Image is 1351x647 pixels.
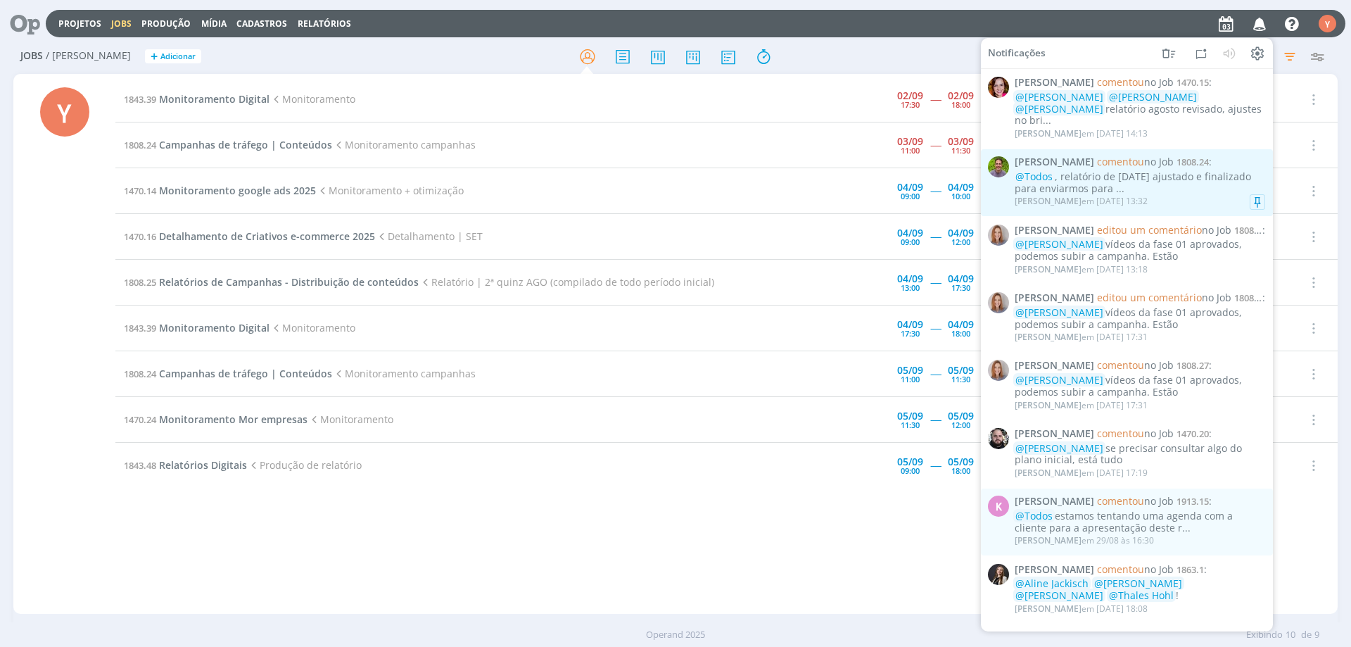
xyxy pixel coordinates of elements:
span: comentou [1097,494,1144,508]
span: @[PERSON_NAME] [1015,101,1103,115]
span: Relatórios Digitais [159,458,247,472]
button: Jobs [107,18,136,30]
span: 9 [1314,628,1319,642]
span: Monitoramento Digital [159,321,269,334]
span: : [1015,156,1265,168]
span: Detalhamento | SET [375,230,483,243]
div: 11:30 [901,421,920,429]
span: Campanhas de tráfego | Conteúdos [159,367,332,380]
span: ----- [930,458,941,472]
span: 1863.1 [1176,563,1204,575]
div: K [988,496,1009,517]
span: 1470.16 [124,230,156,243]
a: 1843.39Monitoramento Digital [124,92,269,106]
div: em [DATE] 13:32 [1015,196,1148,206]
span: ----- [930,230,941,243]
div: em [DATE] 14:13 [1015,129,1148,139]
span: 1843.39 [124,322,156,334]
div: se precisar consultar algo do plano inicial, está tudo [1015,442,1265,466]
div: 11:30 [951,375,970,383]
span: [PERSON_NAME] [1015,632,1094,643]
div: 12:00 [951,421,970,429]
div: em [DATE] 17:19 [1015,468,1148,478]
span: comentou [1097,358,1144,372]
span: : [1015,292,1265,304]
span: [PERSON_NAME] [1015,263,1082,275]
a: Jobs [111,18,132,30]
div: relatório agosto revisado, ajustes no bri... [1015,92,1265,127]
a: Projetos [58,18,101,30]
span: comentou [1097,562,1144,575]
div: 03/09 [897,137,923,146]
div: 11:00 [901,146,920,154]
button: Mídia [197,18,231,30]
img: G [988,428,1009,449]
span: comentou [1097,75,1144,89]
span: @Todos [1015,170,1053,183]
img: A [988,292,1009,313]
span: no Job [1097,562,1174,575]
div: 04/09 [948,274,974,284]
span: : [1015,428,1265,440]
a: Relatórios [298,18,351,30]
div: 09:00 [901,238,920,246]
span: 1808.27 [1234,291,1267,304]
span: no Job [1097,358,1174,372]
span: ----- [930,138,941,151]
div: 04/09 [897,182,923,192]
div: 05/09 [948,457,974,467]
div: Y [40,87,89,137]
span: Monitoramento Digital [159,92,269,106]
span: : [1015,563,1265,575]
span: @[PERSON_NAME] [1015,589,1103,602]
button: +Adicionar [145,49,201,64]
span: @[PERSON_NAME] [1015,306,1103,319]
span: ----- [930,184,941,197]
div: 05/09 [948,411,974,421]
span: 1808.27 [1234,222,1267,236]
div: 11:00 [901,375,920,383]
div: 09:00 [901,192,920,200]
span: no Job [1097,155,1174,168]
span: @[PERSON_NAME] [1015,237,1103,251]
a: 1470.16Detalhamento de Criativos e-commerce 2025 [124,230,375,243]
span: [PERSON_NAME] [1015,467,1082,479]
div: vídeos da fase 01 aprovados, podemos subir a campanha. Estão [1015,307,1265,331]
button: Relatórios [293,18,355,30]
span: @[PERSON_NAME] [1109,90,1197,103]
div: , relatório de [DATE] ajustado e finalizado para enviarmos para ... [1015,171,1265,195]
span: Monitoramento [307,413,393,426]
img: A [988,224,1009,245]
div: 17:30 [901,329,920,337]
button: Cadastros [232,18,291,30]
span: Monitoramento + otimização [316,184,464,197]
span: : [1015,77,1265,89]
span: [PERSON_NAME] [1015,534,1082,546]
span: 1470.24 [124,413,156,426]
span: 1808.25 [124,276,156,289]
a: 1470.14Monitoramento google ads 2025 [124,184,316,197]
span: 1808.24 [124,139,156,151]
span: de [1301,628,1312,642]
span: ----- [930,275,941,289]
span: @[PERSON_NAME] [1015,441,1103,454]
span: Exibindo [1246,628,1283,642]
span: Relatório | 2ª quinz AGO (compilado de todo período inicial) [419,275,714,289]
span: ----- [930,367,941,380]
span: @[PERSON_NAME] [1015,90,1103,103]
span: 10 [1286,628,1295,642]
span: 1470.14 [124,184,156,197]
span: 1913.15 [1176,495,1209,508]
span: [PERSON_NAME] [1015,602,1082,614]
a: 1808.25Relatórios de Campanhas - Distribuição de conteúdos [124,275,419,289]
button: Projetos [54,18,106,30]
div: 05/09 [948,365,974,375]
span: comentou [1097,427,1144,440]
img: A [988,360,1009,381]
span: Cadastros [236,18,287,30]
a: 1470.24Monitoramento Mor empresas [124,413,307,426]
div: estamos tentando uma agenda com a cliente para a apresentação deste r... [1015,510,1265,534]
span: editou um comentário [1097,222,1202,236]
span: [PERSON_NAME] [1015,224,1094,236]
div: 04/09 [948,228,974,238]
